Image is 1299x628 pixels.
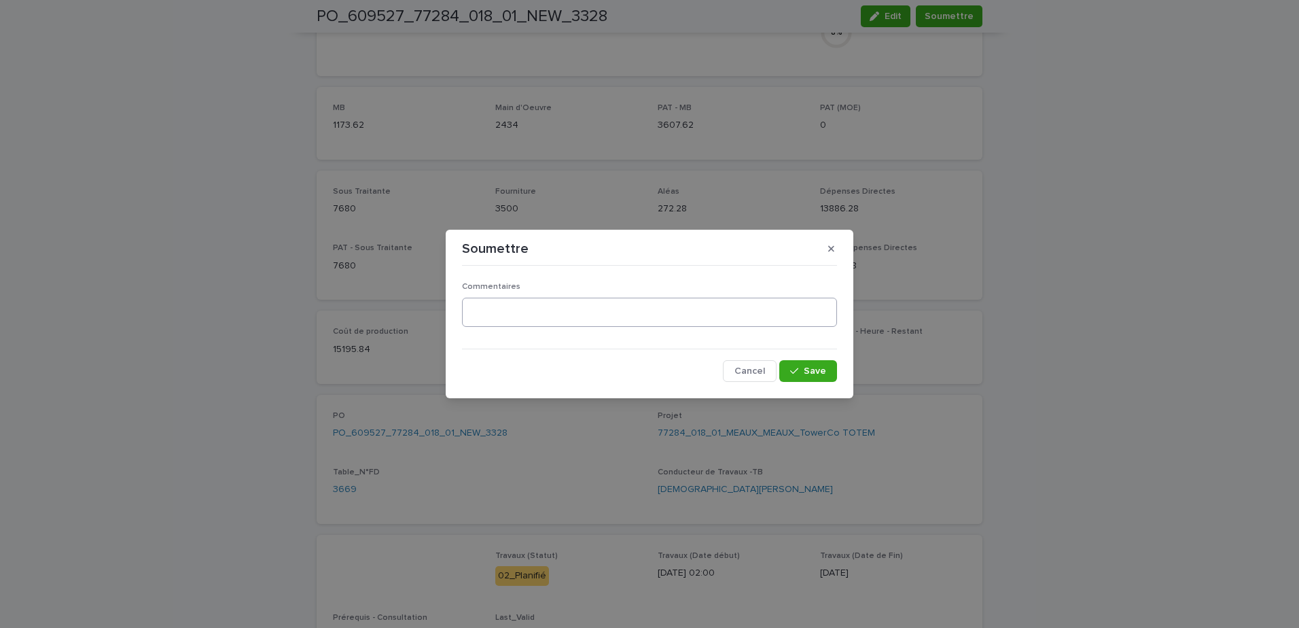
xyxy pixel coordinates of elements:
button: Cancel [723,360,777,382]
button: Save [779,360,837,382]
p: Soumettre [462,241,529,257]
span: Commentaires [462,283,520,291]
span: Save [804,366,826,376]
span: Cancel [734,366,765,376]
